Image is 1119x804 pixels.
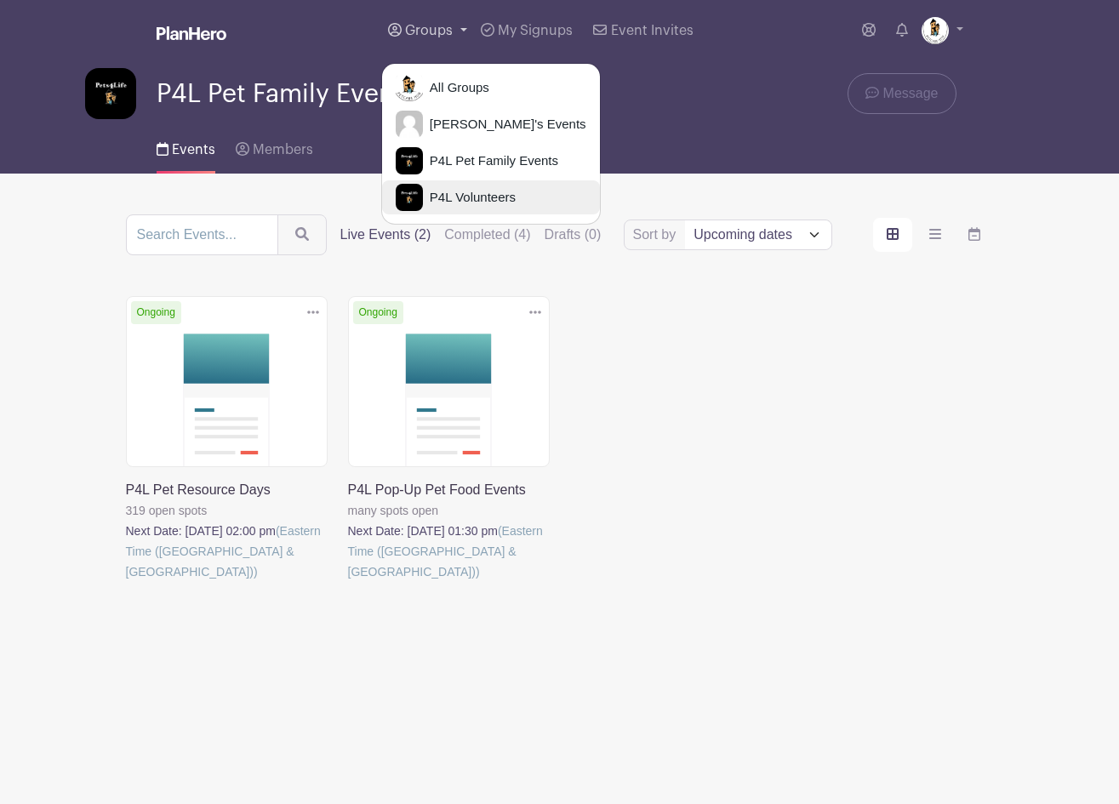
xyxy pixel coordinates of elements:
[396,111,423,138] img: default-ce2991bfa6775e67f084385cd625a349d9dcbb7a52a09fb2fda1e96e2d18dcdb.png
[340,225,431,245] label: Live Events (2)
[382,180,600,214] a: P4L Volunteers
[611,24,694,37] span: Event Invites
[157,26,226,40] img: logo_white-6c42ec7e38ccf1d336a20a19083b03d10ae64f83f12c07503d8b9e83406b4c7d.svg
[172,143,215,157] span: Events
[382,71,600,105] a: All Groups
[848,73,956,114] a: Message
[396,74,423,101] img: PETCARE%20HUB2.jpg.JPG
[444,225,530,245] label: Completed (4)
[405,24,453,37] span: Groups
[423,115,586,134] span: [PERSON_NAME]'s Events
[396,147,423,174] img: square%20black%20logo%20FB%20profile.jpg
[396,184,423,211] img: square%20black%20logo%20FB%20profile.jpg
[633,225,682,245] label: Sort by
[423,188,516,208] span: P4L Volunteers
[126,214,278,255] input: Search Events...
[382,107,600,141] a: [PERSON_NAME]'s Events
[922,17,949,44] img: PETCARE%20HUB2.jpg.JPG
[545,225,602,245] label: Drafts (0)
[157,80,415,108] span: P4L Pet Family Events
[883,83,939,104] span: Message
[85,68,136,119] img: square%20black%20logo%20FB%20profile.jpg
[873,218,994,252] div: order and view
[340,225,602,245] div: filters
[423,78,489,98] span: All Groups
[423,151,558,171] span: P4L Pet Family Events
[253,143,313,157] span: Members
[157,119,215,174] a: Events
[381,63,601,225] div: Groups
[236,119,313,174] a: Members
[498,24,573,37] span: My Signups
[382,144,600,178] a: P4L Pet Family Events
